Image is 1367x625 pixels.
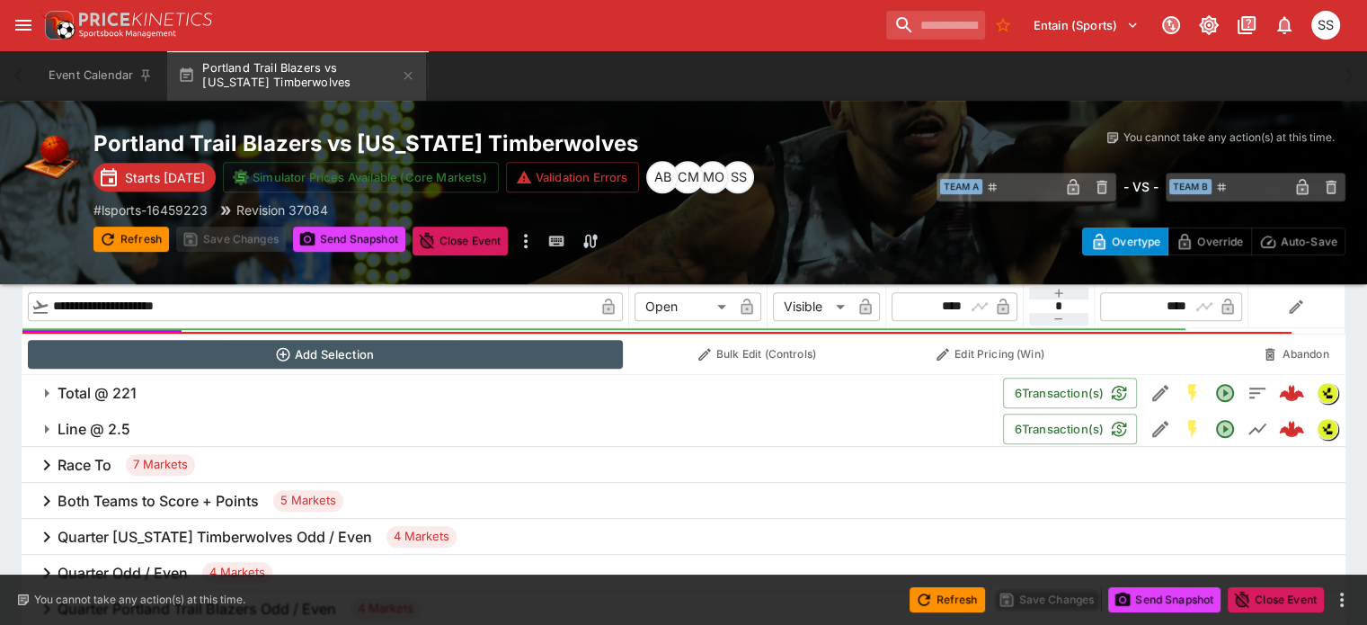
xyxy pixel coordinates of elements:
[1108,587,1221,612] button: Send Snapshot
[125,168,205,187] p: Starts [DATE]
[1268,9,1300,41] button: Notifications
[773,292,851,321] div: Visible
[1197,232,1243,251] p: Override
[1228,587,1324,612] button: Close Event
[1318,383,1337,403] img: lsports
[1318,419,1337,439] img: lsports
[58,420,130,439] h6: Line @ 2.5
[1176,413,1209,445] button: SGM Enabled
[671,161,704,193] div: Cameron Matheson
[293,227,405,252] button: Send Snapshot
[22,129,79,187] img: basketball.png
[1209,413,1241,445] button: Open
[1230,9,1263,41] button: Documentation
[515,227,537,255] button: more
[1281,232,1337,251] p: Auto-Save
[1155,9,1187,41] button: Connected to PK
[79,30,176,38] img: Sportsbook Management
[1241,377,1274,409] button: Totals
[1082,228,1345,255] div: Start From
[79,13,212,26] img: PriceKinetics
[1003,414,1137,444] button: 6Transaction(s)
[7,9,40,41] button: open drawer
[1209,377,1241,409] button: Open
[1251,228,1345,255] button: Auto-Save
[386,528,457,546] span: 4 Markets
[58,456,111,475] h6: Race To
[722,161,754,193] div: Sam Somerville
[886,11,985,40] input: search
[22,375,1003,411] button: Total @ 221
[273,492,343,510] span: 5 Markets
[910,587,985,612] button: Refresh
[126,456,195,474] span: 7 Markets
[58,564,188,583] h6: Quarter Odd / Even
[1279,380,1304,406] div: d0527444-fd23-4b2d-9888-230a4a959447
[167,50,426,101] button: Portland Trail Blazers vs [US_STATE] Timberwolves
[1279,380,1304,406] img: logo-cerberus--red.svg
[1279,416,1304,442] div: 7cc16e33-142d-4b2d-a4a6-2073e8efeee2
[1123,177,1158,196] h6: - VS -
[1193,9,1225,41] button: Toggle light/dark mode
[28,340,624,369] button: Add Selection
[1317,382,1338,404] div: lsports
[697,161,729,193] div: Matthew Oliver
[40,7,75,43] img: PriceKinetics Logo
[93,129,824,157] h2: Copy To Clipboard
[891,340,1089,369] button: Edit Pricing (Win)
[22,411,1003,447] button: Line @ 2.5
[1274,411,1309,447] a: 7cc16e33-142d-4b2d-a4a6-2073e8efeee2
[58,492,259,511] h6: Both Teams to Score + Points
[1241,413,1274,445] button: Line
[1169,179,1212,194] span: Team B
[1167,228,1251,255] button: Override
[1144,413,1176,445] button: Edit Detail
[1123,129,1335,146] p: You cannot take any action(s) at this time.
[34,592,245,608] p: You cannot take any action(s) at this time.
[635,292,732,321] div: Open
[1176,377,1209,409] button: SGM Enabled
[940,179,982,194] span: Team A
[1331,589,1353,611] button: more
[634,340,880,369] button: Bulk Edit (Controls)
[1144,377,1176,409] button: Edit Detail
[1082,228,1168,255] button: Overtype
[1214,382,1236,404] svg: Open
[506,162,640,192] button: Validation Errors
[223,162,499,192] button: Simulator Prices Available (Core Markets)
[58,528,372,547] h6: Quarter [US_STATE] Timberwolves Odd / Even
[38,50,164,101] button: Event Calendar
[1306,5,1345,45] button: Sam Somerville
[1023,11,1150,40] button: Select Tenant
[236,201,328,219] p: Revision 37084
[1274,375,1309,411] a: d0527444-fd23-4b2d-9888-230a4a959447
[1317,418,1338,440] div: lsports
[58,384,137,403] h6: Total @ 221
[93,227,169,252] button: Refresh
[1003,378,1137,408] button: 6Transaction(s)
[1311,11,1340,40] div: Sam Somerville
[646,161,679,193] div: Alex Bothe
[202,564,272,582] span: 4 Markets
[1253,340,1339,369] button: Abandon
[1279,416,1304,442] img: logo-cerberus--red.svg
[1214,418,1236,440] svg: Open
[413,227,509,255] button: Close Event
[93,201,208,219] p: Copy To Clipboard
[989,11,1017,40] button: No Bookmarks
[1112,232,1160,251] p: Overtype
